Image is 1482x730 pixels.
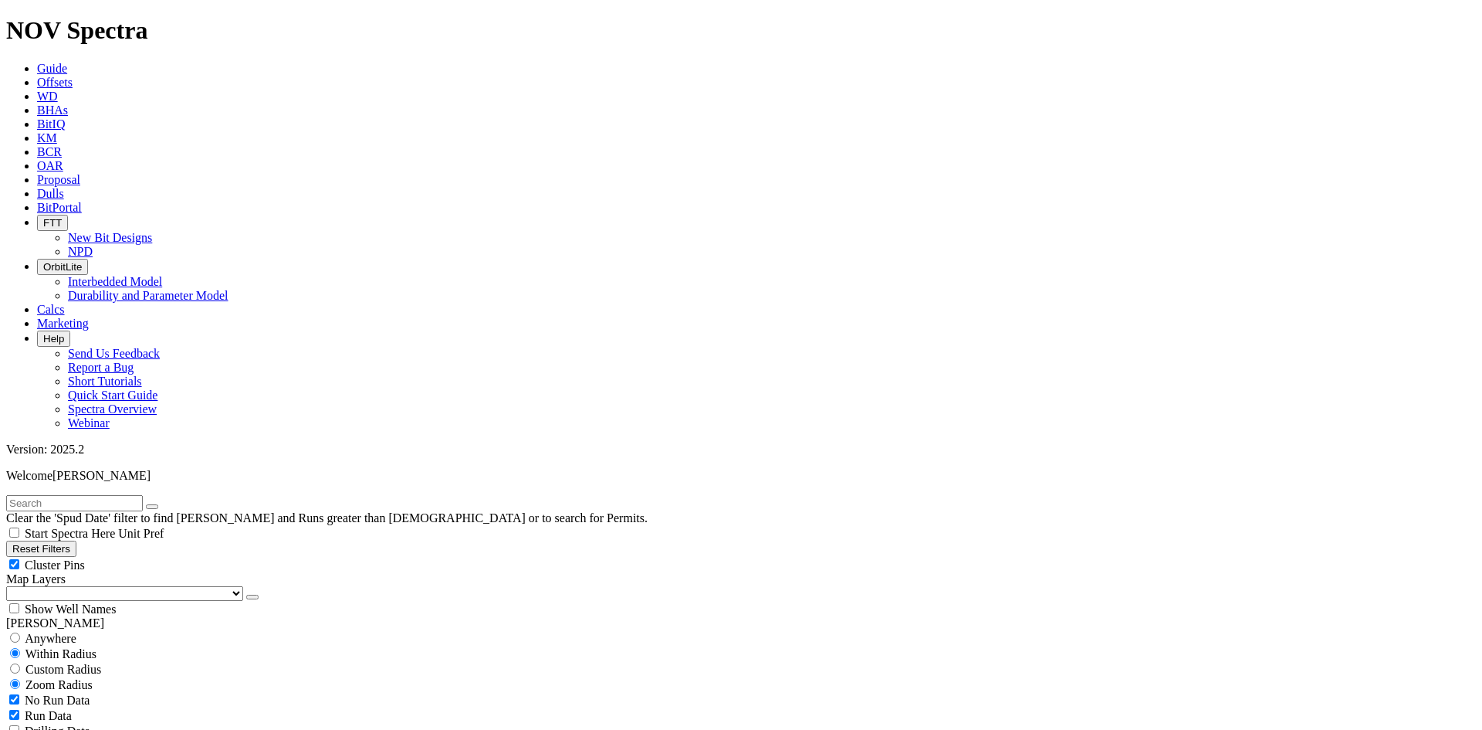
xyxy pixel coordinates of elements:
[25,527,115,540] span: Start Spectra Here
[6,443,1476,457] div: Version: 2025.2
[25,678,93,691] span: Zoom Radius
[68,375,142,388] a: Short Tutorials
[118,527,164,540] span: Unit Pref
[37,201,82,214] a: BitPortal
[6,511,648,525] span: Clear the 'Spud Date' filter to find [PERSON_NAME] and Runs greater than [DEMOGRAPHIC_DATA] or to...
[6,616,1476,630] div: [PERSON_NAME]
[6,469,1476,483] p: Welcome
[37,187,64,200] a: Dulls
[43,217,62,229] span: FTT
[52,469,151,482] span: [PERSON_NAME]
[6,572,66,586] span: Map Layers
[43,261,82,273] span: OrbitLite
[37,173,80,186] a: Proposal
[25,709,72,722] span: Run Data
[68,389,157,402] a: Quick Start Guide
[37,76,73,89] a: Offsets
[37,317,89,330] a: Marketing
[37,259,88,275] button: OrbitLite
[68,289,228,302] a: Durability and Parameter Model
[68,347,160,360] a: Send Us Feedback
[6,541,76,557] button: Reset Filters
[37,159,63,172] a: OAR
[25,603,116,616] span: Show Well Names
[37,145,62,158] a: BCR
[25,663,101,676] span: Custom Radius
[25,632,76,645] span: Anywhere
[37,104,68,117] a: BHAs
[6,495,143,511] input: Search
[25,647,96,660] span: Within Radius
[68,245,93,258] a: NPD
[68,402,157,416] a: Spectra Overview
[9,528,19,538] input: Start Spectra Here
[37,303,65,316] a: Calcs
[43,333,64,345] span: Help
[68,361,134,374] a: Report a Bug
[37,90,58,103] a: WD
[37,117,65,131] a: BitIQ
[37,331,70,347] button: Help
[6,16,1476,45] h1: NOV Spectra
[25,694,90,707] span: No Run Data
[37,131,57,144] a: KM
[68,275,162,288] a: Interbedded Model
[37,62,67,75] a: Guide
[25,559,85,572] span: Cluster Pins
[37,215,68,231] button: FTT
[68,231,152,244] a: New Bit Designs
[68,416,110,430] a: Webinar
